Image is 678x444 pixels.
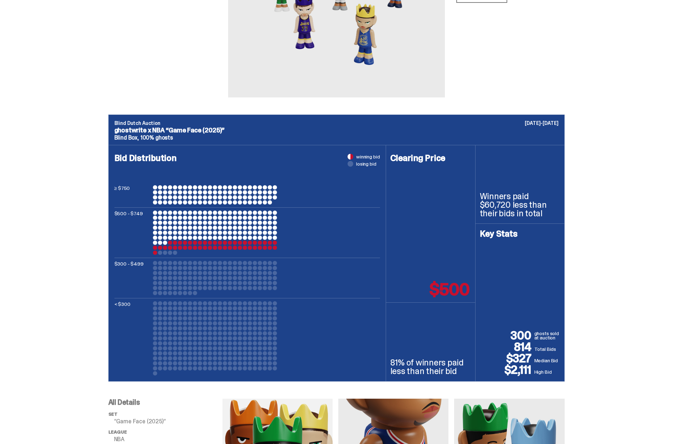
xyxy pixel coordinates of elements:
p: Blind Dutch Auction [114,121,559,126]
p: < $300 [114,301,150,375]
p: “Game Face (2025)” [114,419,222,424]
p: [DATE]-[DATE] [525,121,558,126]
h4: Clearing Price [390,154,471,162]
span: Blind Box, [114,134,139,141]
span: losing bid [356,161,376,166]
p: 814 [480,341,534,353]
p: High Bid [534,368,560,375]
p: ≥ $750 [114,185,150,205]
h4: Bid Distribution [114,154,380,185]
p: $500 - $749 [114,211,150,255]
p: NBA [114,437,222,442]
p: $327 [480,353,534,364]
span: set [108,411,118,417]
p: Median Bid [534,357,560,364]
span: winning bid [356,154,380,159]
p: Winners paid $60,720 less than their bids in total [480,192,560,218]
p: ghostwrite x NBA “Game Face (2025)” [114,127,559,133]
p: Total Bids [534,345,560,353]
p: $500 [430,281,469,298]
p: $300 - $499 [114,261,150,295]
p: 81% of winners paid less than their bid [390,358,471,375]
span: League [108,429,127,435]
span: 100% ghosts [140,134,173,141]
h4: Key Stats [480,229,560,238]
p: 300 [480,330,534,341]
p: ghosts sold at auction [534,331,560,341]
p: All Details [108,399,222,406]
p: $2,111 [480,364,534,375]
